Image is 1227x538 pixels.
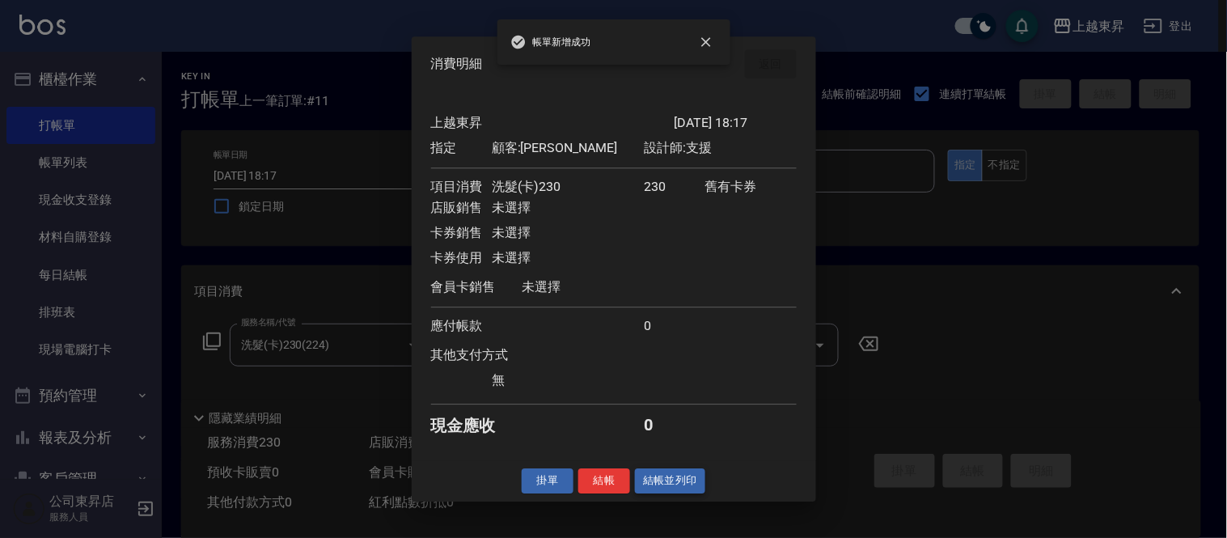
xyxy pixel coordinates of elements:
[492,372,644,389] div: 無
[522,468,573,494] button: 掛單
[578,468,630,494] button: 結帳
[431,200,492,217] div: 店販銷售
[431,179,492,196] div: 項目消費
[431,318,492,335] div: 應付帳款
[523,279,675,296] div: 未選擇
[492,179,644,196] div: 洗髮(卡)230
[492,200,644,217] div: 未選擇
[431,56,483,72] span: 消費明細
[704,179,796,196] div: 舊有卡券
[431,140,492,157] div: 指定
[688,24,724,60] button: close
[492,140,644,157] div: 顧客: [PERSON_NAME]
[492,250,644,267] div: 未選擇
[492,225,644,242] div: 未選擇
[644,140,796,157] div: 設計師: 支援
[635,468,705,494] button: 結帳並列印
[431,225,492,242] div: 卡券銷售
[431,115,675,132] div: 上越東昇
[431,415,523,437] div: 現金應收
[510,34,591,50] span: 帳單新增成功
[644,318,704,335] div: 0
[431,347,553,364] div: 其他支付方式
[431,279,523,296] div: 會員卡銷售
[644,415,704,437] div: 0
[431,250,492,267] div: 卡券使用
[644,179,704,196] div: 230
[675,115,797,132] div: [DATE] 18:17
